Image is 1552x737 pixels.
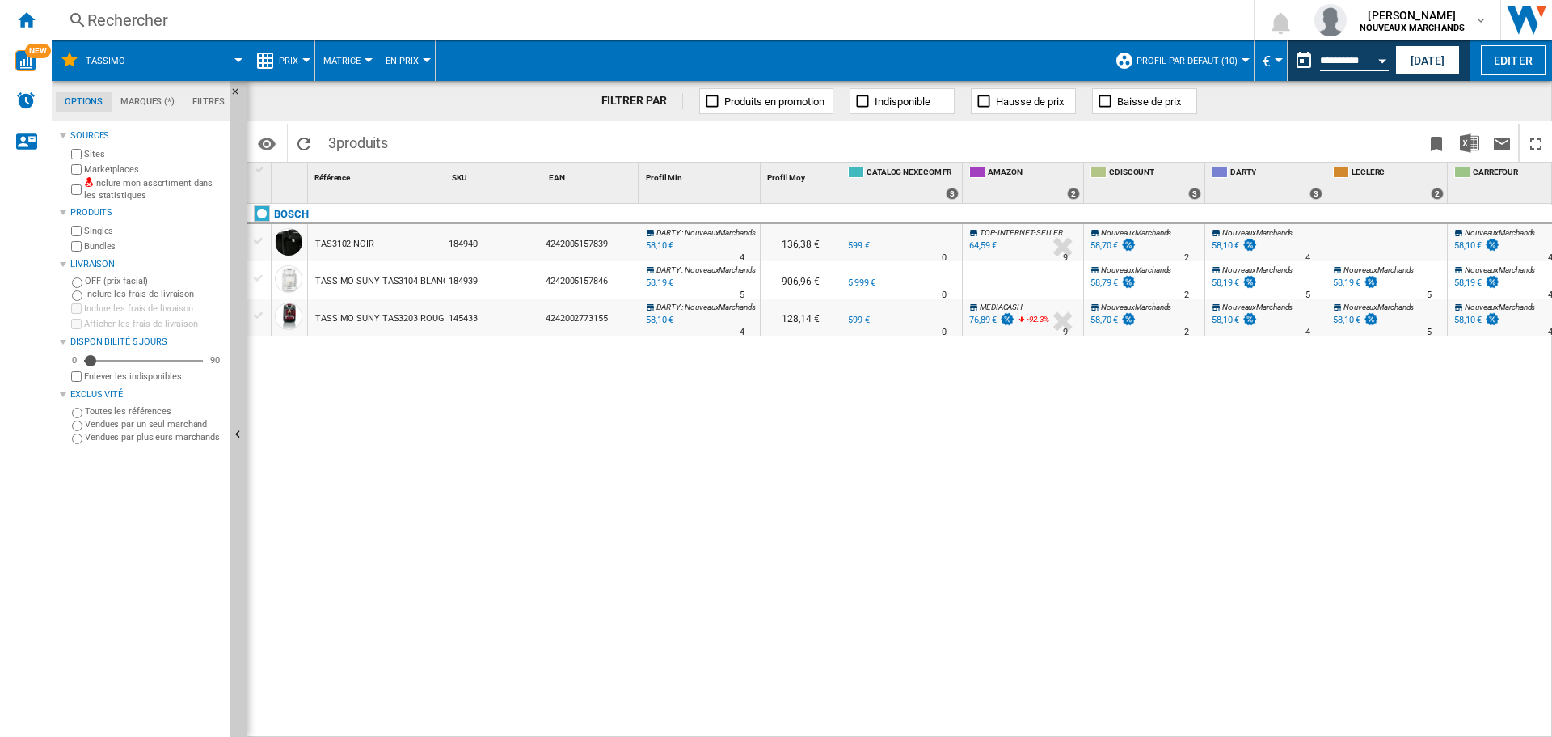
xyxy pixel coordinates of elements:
[1352,167,1444,180] span: LECLERC
[87,9,1212,32] div: Rechercher
[946,188,959,200] div: 3 offers sold by CATALOG NEXECOM FR
[60,40,238,81] div: Tassimo
[969,315,997,325] div: 76,89 €
[275,163,307,188] div: Sort None
[84,177,224,202] label: Inclure mon assortiment dans les statistiques
[1115,40,1246,81] div: Profil par défaut (10)
[1520,124,1552,162] button: Plein écran
[323,56,361,66] span: Matrice
[25,44,51,58] span: NEW
[969,240,997,251] div: 64,59 €
[656,265,681,274] span: DARTY
[315,263,448,300] div: TASSIMO SUNY TAS3104 BLANC
[1465,303,1535,311] span: NouveauxMarchands
[445,299,542,336] div: 145433
[681,303,755,311] span: : NouveauxMarchands
[1481,45,1546,75] button: Editer
[1360,7,1466,23] span: [PERSON_NAME]
[1395,45,1460,75] button: [DATE]
[71,164,82,175] input: Marketplaces
[1025,312,1035,332] i: %
[1027,315,1044,324] span: -92.3
[1137,56,1238,66] span: Profil par défaut (10)
[1092,88,1197,114] button: Baisse de prix
[1484,275,1500,289] img: promotionV3.png
[1431,188,1444,200] div: 2 offers sold by LECLERC
[1212,240,1239,251] div: 58,10 €
[279,56,298,66] span: Prix
[967,238,997,254] div: 64,59 €
[68,354,81,366] div: 0
[656,228,681,237] span: DARTY
[942,324,947,341] div: Délai de livraison : 0 jour
[971,88,1076,114] button: Hausse de prix
[764,163,841,188] div: Sort None
[1484,238,1500,252] img: promotionV3.png
[72,434,82,444] input: Vendues par plusieurs marchands
[323,40,369,81] div: Matrice
[848,240,870,251] div: 599 €
[656,303,681,311] span: DARTY
[71,149,82,159] input: Sites
[681,228,755,237] span: : NouveauxMarchands
[315,300,449,337] div: TASSIMO SUNY TAS3203 ROUGE
[84,163,224,176] label: Marketplaces
[72,408,82,418] input: Toutes les références
[72,290,82,301] input: Inclure les frais de livraison
[1460,133,1479,153] img: excel-24x24.png
[183,92,234,112] md-tab-item: Filtres
[1454,240,1482,251] div: 58,10 €
[848,277,875,288] div: 5 999 €
[1088,238,1137,254] div: 58,70 €
[740,324,744,341] div: Délai de livraison : 4 jours
[1363,275,1379,289] img: promotionV3.png
[230,81,250,110] button: Masquer
[72,277,82,288] input: OFF (prix facial)
[70,258,224,271] div: Livraison
[643,163,760,188] div: Sort None
[1368,44,1397,73] button: Open calendar
[1222,265,1293,274] span: NouveauxMarchands
[71,180,82,200] input: Inclure mon assortiment dans les statistiques
[1087,163,1204,203] div: CDISCOUNT 3 offers sold by CDISCOUNT
[1263,53,1271,70] span: €
[1109,167,1201,180] span: CDISCOUNT
[1454,277,1482,288] div: 58,19 €
[251,129,283,158] button: Options
[70,206,224,219] div: Produits
[1222,303,1293,311] span: NouveauxMarchands
[1212,315,1239,325] div: 58,10 €
[1088,275,1137,291] div: 58,79 €
[1309,188,1322,200] div: 3 offers sold by DARTY
[1184,324,1189,341] div: Délai de livraison : 2 jours
[386,40,427,81] button: En Prix
[71,319,82,329] input: Afficher les frais de livraison
[1120,312,1137,326] img: promotionV3.png
[850,88,955,114] button: Indisponible
[848,315,870,325] div: 599 €
[1288,44,1320,77] button: md-calendar
[85,405,224,417] label: Toutes les références
[85,418,224,430] label: Vendues par un seul marchand
[1360,23,1466,33] b: NOUVEAUX MARCHANDS
[1067,188,1080,200] div: 2 offers sold by AMAZON
[1343,265,1414,274] span: NouveauxMarchands
[70,336,224,349] div: Disponibilité 5 Jours
[288,124,320,162] button: Recharger
[1101,228,1171,237] span: NouveauxMarchands
[311,163,445,188] div: Sort None
[85,431,224,443] label: Vendues par plusieurs marchands
[452,173,467,182] span: SKU
[1288,40,1392,81] div: Ce rapport est basé sur une date antérieure à celle d'aujourd'hui.
[1117,95,1181,108] span: Baisse de prix
[1209,275,1258,291] div: 58,19 €
[1184,287,1189,303] div: Délai de livraison : 2 jours
[1137,40,1246,81] button: Profil par défaut (10)
[1331,312,1379,328] div: 58,10 €
[1452,275,1500,291] div: 58,19 €
[1230,167,1322,180] span: DARTY
[84,225,224,237] label: Singles
[1484,312,1500,326] img: promotionV3.png
[1305,324,1310,341] div: Délai de livraison : 4 jours
[980,228,1063,237] span: TOP-INTERNET-SELLER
